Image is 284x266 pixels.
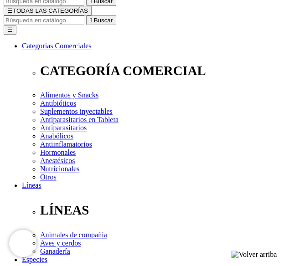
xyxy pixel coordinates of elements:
[40,107,113,115] a: Suplementos inyectables
[40,157,75,164] a: Anestésicos
[40,231,107,239] a: Animales de compañía
[40,148,76,156] a: Hormonales
[40,203,280,218] p: LÍNEAS
[40,239,81,247] a: Aves y cerdos
[40,99,76,107] a: Antibióticos
[40,140,92,148] a: Antiinflamatorios
[40,116,119,123] a: Antiparasitarios en Tableta
[40,63,280,78] p: CATEGORÍA COMERCIAL
[22,256,47,263] a: Especies
[86,15,116,25] button:  Buscar
[231,251,277,259] img: Volver arriba
[94,17,113,24] span: Buscar
[40,247,70,255] a: Ganadería
[7,7,13,14] span: ☰
[90,17,92,24] i: 
[22,42,91,50] a: Categorías Comerciales
[9,230,36,257] iframe: Brevo live chat
[40,91,98,99] a: Alimentos y Snacks
[40,173,57,181] a: Otros
[40,124,87,132] a: Antiparasitarios
[22,181,41,189] a: Líneas
[4,6,92,15] button: ☰TODAS LAS CATEGORÍAS
[40,165,79,173] a: Nutricionales
[4,15,84,25] input: Buscar
[40,132,73,140] a: Anabólicos
[4,25,16,35] button: ☰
